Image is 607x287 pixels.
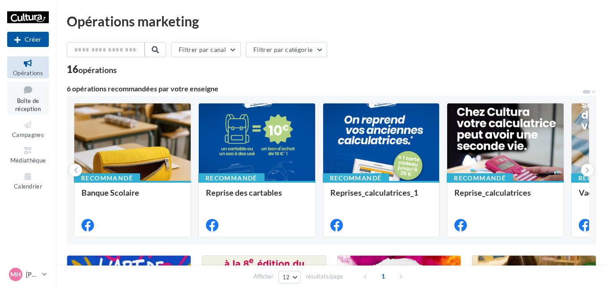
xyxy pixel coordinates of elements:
span: MH [10,270,21,279]
span: Opérations [13,69,43,77]
span: Reprise_calculatrices [454,188,531,197]
div: Recommandé [74,173,140,183]
div: Recommandé [447,173,513,183]
div: 16 [67,64,117,74]
button: Filtrer par catégorie [246,42,327,57]
button: Filtrer par canal [171,42,241,57]
span: 12 [282,274,290,281]
a: MH [PERSON_NAME] [7,266,49,283]
span: Calendrier [14,183,42,190]
div: 6 opérations recommandées par votre enseigne [67,85,582,92]
a: Campagnes [7,118,49,140]
span: Boîte de réception [15,97,41,113]
span: Afficher [253,272,274,281]
button: 12 [278,271,301,283]
span: Reprises_calculatrices_1 [330,188,418,197]
a: Calendrier [7,170,49,192]
div: Recommandé [323,173,389,183]
a: Médiathèque [7,144,49,166]
span: Reprise des cartables [206,188,282,197]
div: Nouvelle campagne [7,32,49,47]
div: Opérations marketing [67,14,596,28]
button: Créer [7,32,49,47]
a: Boîte de réception [7,82,49,115]
span: Campagnes [12,131,44,138]
span: 1 [376,269,390,283]
a: Opérations [7,56,49,78]
div: opérations [78,66,117,74]
span: résultats/page [306,272,343,281]
span: Banque Scolaire [81,188,139,197]
p: [PERSON_NAME] [26,270,38,279]
span: Médiathèque [10,157,46,164]
div: Recommandé [198,173,265,183]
